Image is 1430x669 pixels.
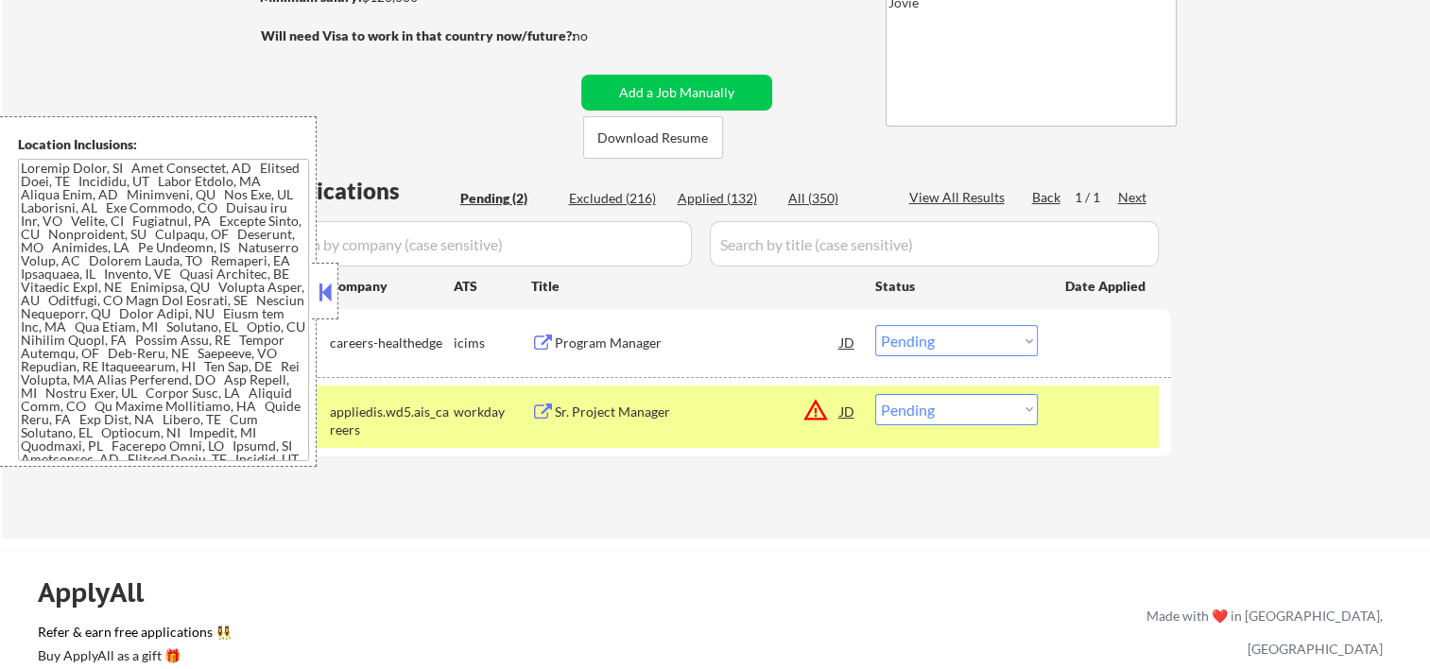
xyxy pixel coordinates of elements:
div: All (350) [788,189,883,208]
strong: Will need Visa to work in that country now/future?: [261,27,576,43]
input: Search by company (case sensitive) [267,221,692,266]
div: Excluded (216) [569,189,663,208]
div: View All Results [909,188,1010,207]
div: Sr. Project Manager [555,403,840,421]
div: ApplyAll [38,576,165,609]
div: appliedis.wd5.ais_careers [330,403,454,439]
a: Refer & earn free applications 👯‍♀️ [38,626,751,645]
div: Location Inclusions: [18,135,309,154]
button: Add a Job Manually [581,75,772,111]
div: Applied (132) [678,189,772,208]
div: Applications [267,180,454,202]
div: icims [454,334,531,352]
div: JD [838,325,857,359]
input: Search by title (case sensitive) [710,221,1159,266]
div: JD [838,394,857,428]
div: Back [1032,188,1062,207]
div: Date Applied [1065,277,1148,296]
div: Buy ApplyAll as a gift 🎁 [38,649,227,662]
div: Made with ❤️ in [GEOGRAPHIC_DATA], [GEOGRAPHIC_DATA] [1139,599,1383,665]
div: Status [875,268,1038,302]
div: Next [1118,188,1148,207]
button: Download Resume [583,116,723,159]
div: Title [531,277,857,296]
a: Buy ApplyAll as a gift 🎁 [38,645,227,669]
div: ATS [454,277,531,296]
div: careers-healthedge [330,334,454,352]
div: 1 / 1 [1075,188,1118,207]
div: workday [454,403,531,421]
div: Program Manager [555,334,840,352]
button: warning_amber [802,397,829,423]
div: Pending (2) [460,189,555,208]
div: no [573,26,627,45]
div: Company [330,277,454,296]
